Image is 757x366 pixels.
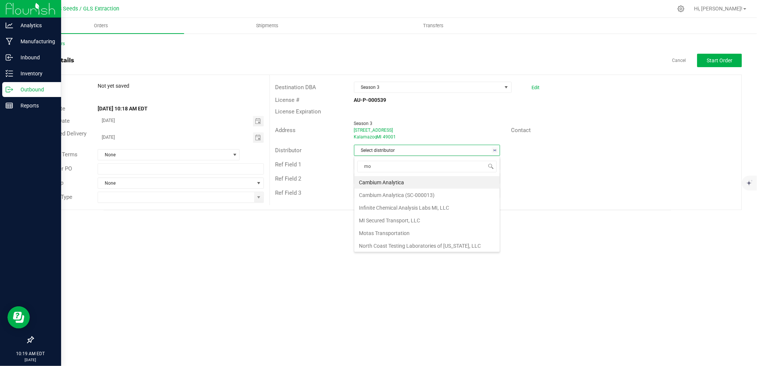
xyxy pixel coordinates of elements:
[697,54,742,67] button: Start Order
[354,97,387,103] strong: AU-P-000539
[707,57,733,63] span: Start Order
[275,190,302,196] span: Ref Field 3
[511,127,531,134] span: Contact
[354,134,378,140] span: Kalamazoo
[13,69,58,78] p: Inventory
[7,306,30,329] iframe: Resource center
[275,127,296,134] span: Address
[275,108,321,115] span: License Expiration
[532,85,539,90] a: Edit
[13,53,58,62] p: Inbound
[98,83,129,89] span: Not yet saved
[13,85,58,94] p: Outbound
[6,22,13,29] inline-svg: Analytics
[39,130,86,146] span: Requested Delivery Date
[13,101,58,110] p: Reports
[3,357,58,363] p: [DATE]
[98,106,148,112] strong: [DATE] 10:18 AM EDT
[6,86,13,93] inline-svg: Outbound
[253,132,264,143] span: Toggle calendar
[275,161,302,168] span: Ref Field 1
[694,6,743,12] span: Hi, [PERSON_NAME]!
[275,97,300,103] span: License #
[354,189,500,201] li: Cambium Analytica (SC-000013)
[275,147,302,154] span: Distributor
[354,82,502,93] span: Season 3
[377,134,382,140] span: MI
[413,22,454,29] span: Transfers
[84,22,118,29] span: Orders
[3,350,58,357] p: 10:19 AM EDT
[354,176,500,189] li: Cambium Analytica
[246,22,288,29] span: Shipments
[6,54,13,61] inline-svg: Inbound
[676,5,686,12] div: Manage settings
[275,84,316,91] span: Destination DBA
[383,134,396,140] span: 49001
[354,121,373,126] span: Season 3
[98,178,264,189] span: NO DATA FOUND
[6,102,13,109] inline-svg: Reports
[13,37,58,46] p: Manufacturing
[354,240,500,252] li: North Coast Testing Laboratories of [US_STATE], LLC
[253,116,264,126] span: Toggle calendar
[13,21,58,30] p: Analytics
[354,145,491,156] span: Select distributor
[6,38,13,45] inline-svg: Manufacturing
[350,18,517,34] a: Transfers
[18,18,184,34] a: Orders
[354,227,500,240] li: Motas Transportation
[354,201,500,214] li: Infinite Chemical Analysis Labs MI, LLC
[354,128,393,133] span: [STREET_ADDRESS]
[33,6,120,12] span: Great Lakes Seeds / GLS Extraction
[98,178,254,188] span: None
[354,214,500,227] li: MI Secured Transport, LLC
[98,150,230,160] span: None
[275,175,302,182] span: Ref Field 2
[376,134,377,140] span: ,
[6,70,13,77] inline-svg: Inventory
[672,57,686,64] a: Cancel
[184,18,350,34] a: Shipments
